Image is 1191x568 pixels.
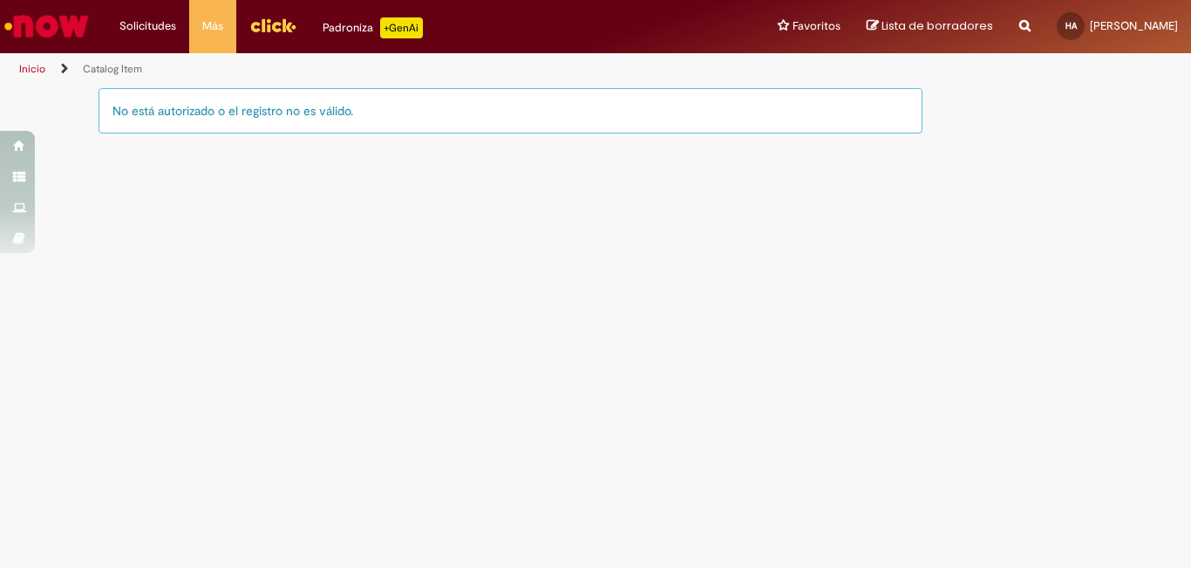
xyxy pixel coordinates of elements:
[99,88,922,133] div: No está autorizado o el registro no es válido.
[83,62,142,76] a: Catalog Item
[119,17,176,35] span: Solicitudes
[1090,18,1178,33] span: [PERSON_NAME]
[380,17,423,38] p: +GenAi
[323,17,423,38] div: Padroniza
[2,9,92,44] img: ServiceNow
[881,17,993,34] span: Lista de borradores
[867,18,993,35] a: Lista de borradores
[793,17,841,35] span: Favoritos
[19,62,45,76] a: Inicio
[1065,20,1077,31] span: HA
[249,12,296,38] img: click_logo_yellow_360x200.png
[13,53,781,86] ul: Rutas de acceso a la página
[202,17,223,35] span: Más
